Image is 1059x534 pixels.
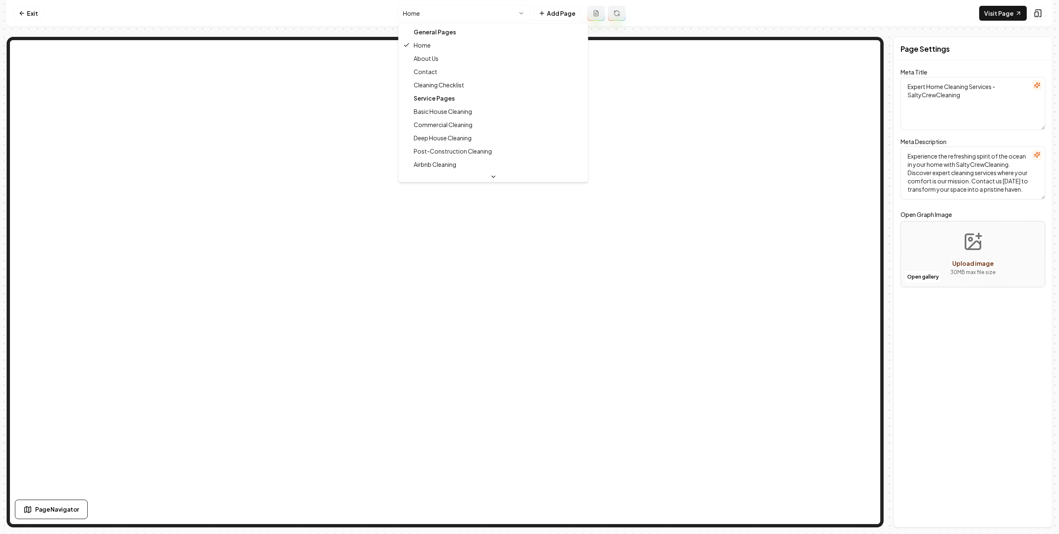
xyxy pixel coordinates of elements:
span: Home [414,41,431,49]
span: Post-Construction Cleaning [414,147,492,155]
span: Basic House Cleaning [414,107,472,115]
span: Deep House Cleaning [414,134,472,142]
span: Contact [414,67,437,76]
span: Airbnb Cleaning [414,160,456,168]
span: Cleaning Checklist [414,81,464,89]
div: Service Pages [400,91,586,105]
span: About Us [414,54,438,63]
span: Commercial Cleaning [414,120,472,129]
div: General Pages [400,25,586,38]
